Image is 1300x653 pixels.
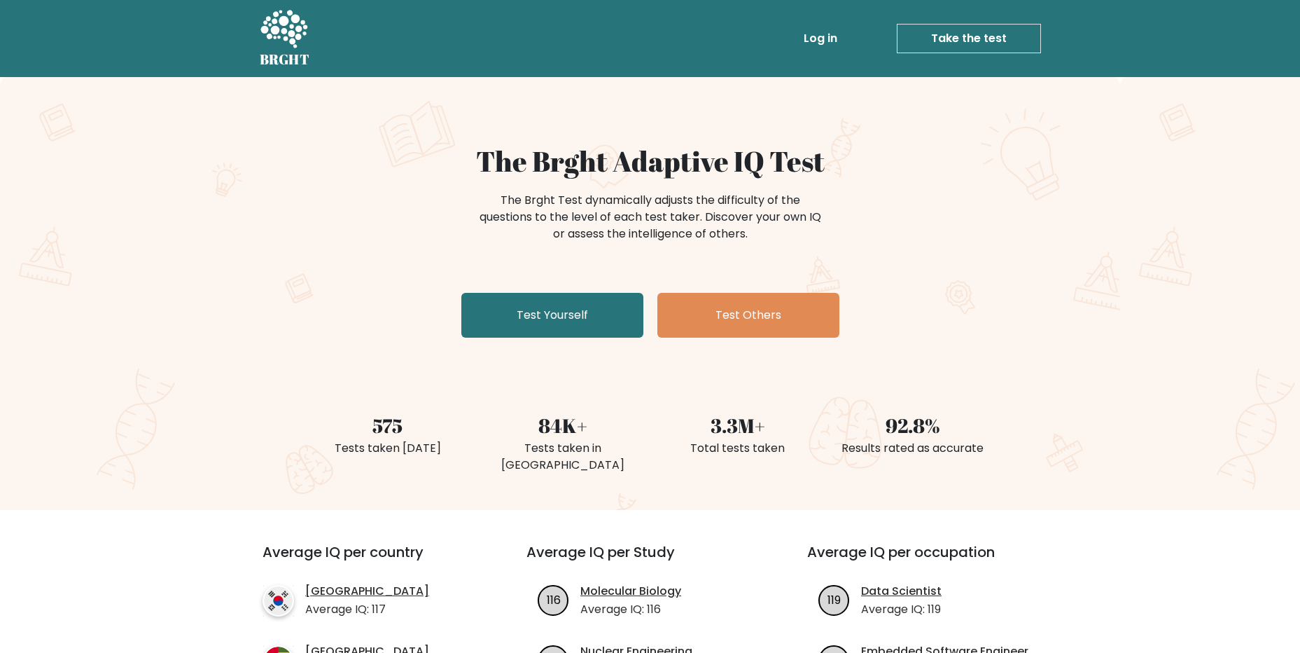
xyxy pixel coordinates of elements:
[305,583,429,600] a: [GEOGRAPHIC_DATA]
[475,192,825,242] div: The Brght Test dynamically adjusts the difficulty of the questions to the level of each test take...
[659,440,817,457] div: Total tests taken
[834,440,992,457] div: Results rated as accurate
[798,25,843,53] a: Log in
[305,601,429,618] p: Average IQ: 117
[484,411,642,440] div: 84K+
[827,591,841,607] text: 119
[260,51,310,68] h5: BRGHT
[309,144,992,178] h1: The Brght Adaptive IQ Test
[580,601,681,618] p: Average IQ: 116
[807,544,1054,577] h3: Average IQ per occupation
[309,411,467,440] div: 575
[260,6,310,71] a: BRGHT
[263,585,294,617] img: country
[861,583,942,600] a: Data Scientist
[461,293,643,338] a: Test Yourself
[484,440,642,474] div: Tests taken in [GEOGRAPHIC_DATA]
[547,591,561,607] text: 116
[263,544,476,577] h3: Average IQ per country
[657,293,839,338] a: Test Others
[309,440,467,457] div: Tests taken [DATE]
[659,411,817,440] div: 3.3M+
[834,411,992,440] div: 92.8%
[861,601,942,618] p: Average IQ: 119
[897,24,1041,53] a: Take the test
[580,583,681,600] a: Molecular Biology
[526,544,774,577] h3: Average IQ per Study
